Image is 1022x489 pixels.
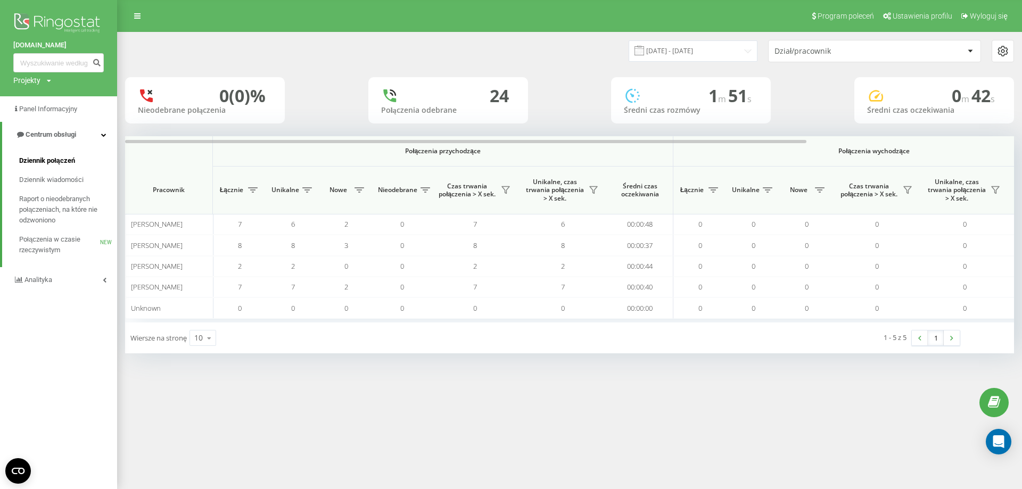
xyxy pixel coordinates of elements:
span: Unikalne, czas trwania połączenia > X sek. [926,178,987,203]
span: [PERSON_NAME] [131,282,183,292]
span: [PERSON_NAME] [131,241,183,250]
span: 0 [698,241,702,250]
td: 00:00:48 [607,214,673,235]
span: 0 [875,303,879,313]
input: Wyszukiwanie według numeru [13,53,104,72]
span: Pracownik [134,186,203,194]
div: Dział/pracownik [774,47,902,56]
div: Połączenia odebrane [381,106,515,115]
span: Nowe [785,186,812,194]
span: 6 [561,219,565,229]
span: 3 [344,241,348,250]
span: 0 [805,303,809,313]
span: 0 [752,241,755,250]
span: 2 [473,261,477,271]
a: 1 [928,330,944,345]
span: 0 [805,241,809,250]
span: Łącznie [218,186,245,194]
td: 00:00:00 [607,297,673,318]
div: 1 - 5 z 5 [884,332,906,343]
a: Raport o nieodebranych połączeniach, na które nie odzwoniono [19,189,117,230]
span: Wiersze na stronę [130,333,187,343]
span: 6 [291,219,295,229]
span: [PERSON_NAME] [131,219,183,229]
a: Dziennik wiadomości [19,170,117,189]
span: 0 [698,261,702,271]
span: Dziennik wiadomości [19,175,84,185]
span: 0 [952,84,971,107]
a: [DOMAIN_NAME] [13,40,104,51]
span: m [961,93,971,105]
img: Ringostat logo [13,11,104,37]
div: 24 [490,86,509,106]
span: Centrum obsługi [26,130,76,138]
td: 00:00:44 [607,256,673,277]
span: Unknown [131,303,161,313]
div: Open Intercom Messenger [986,429,1011,454]
span: 0 [698,282,702,292]
span: 0 [805,219,809,229]
span: 0 [400,261,404,271]
span: 0 [561,303,565,313]
span: 0 [875,282,879,292]
span: 7 [473,282,477,292]
span: 7 [291,282,295,292]
div: Projekty [13,75,40,86]
span: s [747,93,752,105]
span: 0 [238,303,242,313]
span: 0 [752,261,755,271]
span: Unikalne, czas trwania połączenia > X sek. [524,178,586,203]
span: 8 [473,241,477,250]
span: Łącznie [679,186,705,194]
span: 0 [344,303,348,313]
span: 8 [238,241,242,250]
span: 0 [344,261,348,271]
div: 0 (0)% [219,86,266,106]
span: Raport o nieodebranych połączeniach, na które nie odzwoniono [19,194,112,226]
span: 0 [291,303,295,313]
span: Czas trwania połączenia > X sek. [838,182,900,198]
span: 7 [473,219,477,229]
span: 0 [473,303,477,313]
span: 0 [400,303,404,313]
span: 7 [238,282,242,292]
span: 0 [805,261,809,271]
span: Ustawienia profilu [893,12,952,20]
span: 2 [291,261,295,271]
span: 0 [963,261,967,271]
span: 0 [875,241,879,250]
span: s [991,93,995,105]
span: Unikalne [732,186,760,194]
span: Czas trwania połączenia > X sek. [436,182,498,198]
div: Średni czas oczekiwania [867,106,1001,115]
span: 1 [708,84,728,107]
span: 0 [963,282,967,292]
div: 10 [194,333,203,343]
span: 0 [752,303,755,313]
span: 8 [561,241,565,250]
span: 2 [344,282,348,292]
span: 2 [238,261,242,271]
span: 0 [963,303,967,313]
span: 0 [963,219,967,229]
span: 2 [344,219,348,229]
span: 7 [561,282,565,292]
span: 0 [963,241,967,250]
span: Analityka [24,276,52,284]
a: Dziennik połączeń [19,151,117,170]
span: Program poleceń [818,12,874,20]
span: 8 [291,241,295,250]
span: 0 [752,219,755,229]
span: Wyloguj się [970,12,1008,20]
td: 00:00:40 [607,277,673,297]
span: 42 [971,84,995,107]
span: Unikalne [271,186,299,194]
span: 0 [698,303,702,313]
span: 0 [875,261,879,271]
span: 0 [805,282,809,292]
span: [PERSON_NAME] [131,261,183,271]
span: 7 [238,219,242,229]
span: Dziennik połączeń [19,155,75,166]
span: 0 [752,282,755,292]
span: m [718,93,728,105]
